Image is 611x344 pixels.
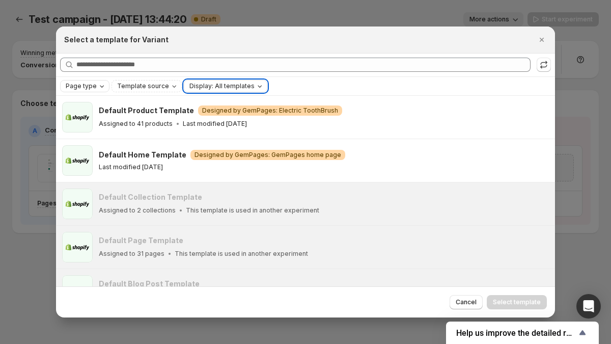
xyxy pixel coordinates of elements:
img: Default Home Template [62,145,93,176]
p: This template is used in another experiment [186,206,319,215]
span: Designed by GemPages: Electric ToothBrush [202,107,338,115]
button: Display: All templates [184,81,267,92]
img: Default Blog Post Template [62,275,93,306]
img: Default Product Template [62,102,93,133]
span: Designed by GemPages: GemPages home page [195,151,341,159]
img: Default Page Template [62,232,93,262]
span: Help us improve the detailed report for A/B campaigns [456,328,576,338]
h3: Default Collection Template [99,192,202,202]
button: Close [535,33,549,47]
span: Template source [117,82,169,90]
button: Template source [112,81,181,92]
h3: Default Blog Post Template [99,279,200,289]
p: Assigned to 31 pages [99,250,164,258]
p: Assigned to 2 collections [99,206,176,215]
div: Open Intercom Messenger [576,294,601,319]
h2: Select a template for Variant [64,35,169,45]
span: Page type [66,82,97,90]
h3: Default Home Template [99,150,186,160]
h3: Default Product Template [99,105,194,116]
span: Display: All templates [189,82,255,90]
button: Show survey - Help us improve the detailed report for A/B campaigns [456,327,589,339]
p: Last modified [DATE] [183,120,247,128]
h3: Default Page Template [99,235,183,246]
p: This template is used in another experiment [175,250,308,258]
button: Page type [61,81,109,92]
span: Cancel [456,298,477,306]
p: Last modified [DATE] [99,163,163,171]
button: Cancel [450,295,483,309]
p: Assigned to 41 products [99,120,173,128]
img: Default Collection Template [62,189,93,219]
